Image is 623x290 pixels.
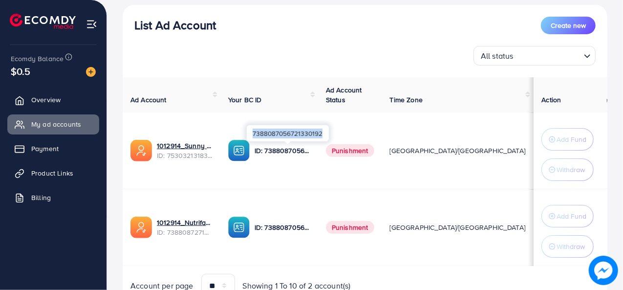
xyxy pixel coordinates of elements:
[255,222,310,233] p: ID: 7388087056721330192
[7,114,99,134] a: My ad accounts
[157,141,213,161] div: <span class='underline'>1012914_Sunny Product Mela_1753289573649</span></br>7530321318324207633
[255,145,310,156] p: ID: 7388087056721330192
[10,14,76,29] img: logo
[390,95,423,105] span: Time Zone
[557,241,585,252] p: Withdraw
[557,164,585,176] p: Withdraw
[157,151,213,160] span: ID: 7530321318324207633
[542,128,594,151] button: Add Fund
[157,227,213,237] span: ID: 7388087271565787152
[11,64,31,78] span: $0.5
[589,256,618,285] img: image
[130,95,167,105] span: Ad Account
[7,90,99,110] a: Overview
[228,95,262,105] span: Your BC ID
[326,85,362,105] span: Ad Account Status
[7,139,99,158] a: Payment
[157,218,213,227] a: 1012914_Nutriface_1720173125186
[31,144,59,154] span: Payment
[228,140,250,161] img: ic-ba-acc.ded83a64.svg
[390,146,526,156] span: [GEOGRAPHIC_DATA]/[GEOGRAPHIC_DATA]
[326,221,374,234] span: Punishment
[551,21,586,30] span: Create new
[134,18,216,32] h3: List Ad Account
[228,217,250,238] img: ic-ba-acc.ded83a64.svg
[473,46,596,66] div: Search for option
[542,95,561,105] span: Action
[86,19,97,30] img: menu
[479,49,516,63] span: All status
[557,134,587,145] p: Add Fund
[31,193,51,202] span: Billing
[557,210,587,222] p: Add Fund
[7,163,99,183] a: Product Links
[157,141,213,151] a: 1012914_Sunny Product Mela_1753289573649
[542,205,594,227] button: Add Fund
[516,47,580,63] input: Search for option
[390,223,526,232] span: [GEOGRAPHIC_DATA]/[GEOGRAPHIC_DATA]
[31,119,81,129] span: My ad accounts
[86,67,96,77] img: image
[11,54,64,64] span: Ecomdy Balance
[542,235,594,258] button: Withdraw
[31,168,73,178] span: Product Links
[542,158,594,181] button: Withdraw
[7,188,99,207] a: Billing
[31,95,61,105] span: Overview
[541,17,596,34] button: Create new
[247,125,329,141] div: 7388087056721330192
[130,140,152,161] img: ic-ads-acc.e4c84228.svg
[326,144,374,157] span: Punishment
[157,218,213,238] div: <span class='underline'>1012914_Nutriface_1720173125186</span></br>7388087271565787152
[130,217,152,238] img: ic-ads-acc.e4c84228.svg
